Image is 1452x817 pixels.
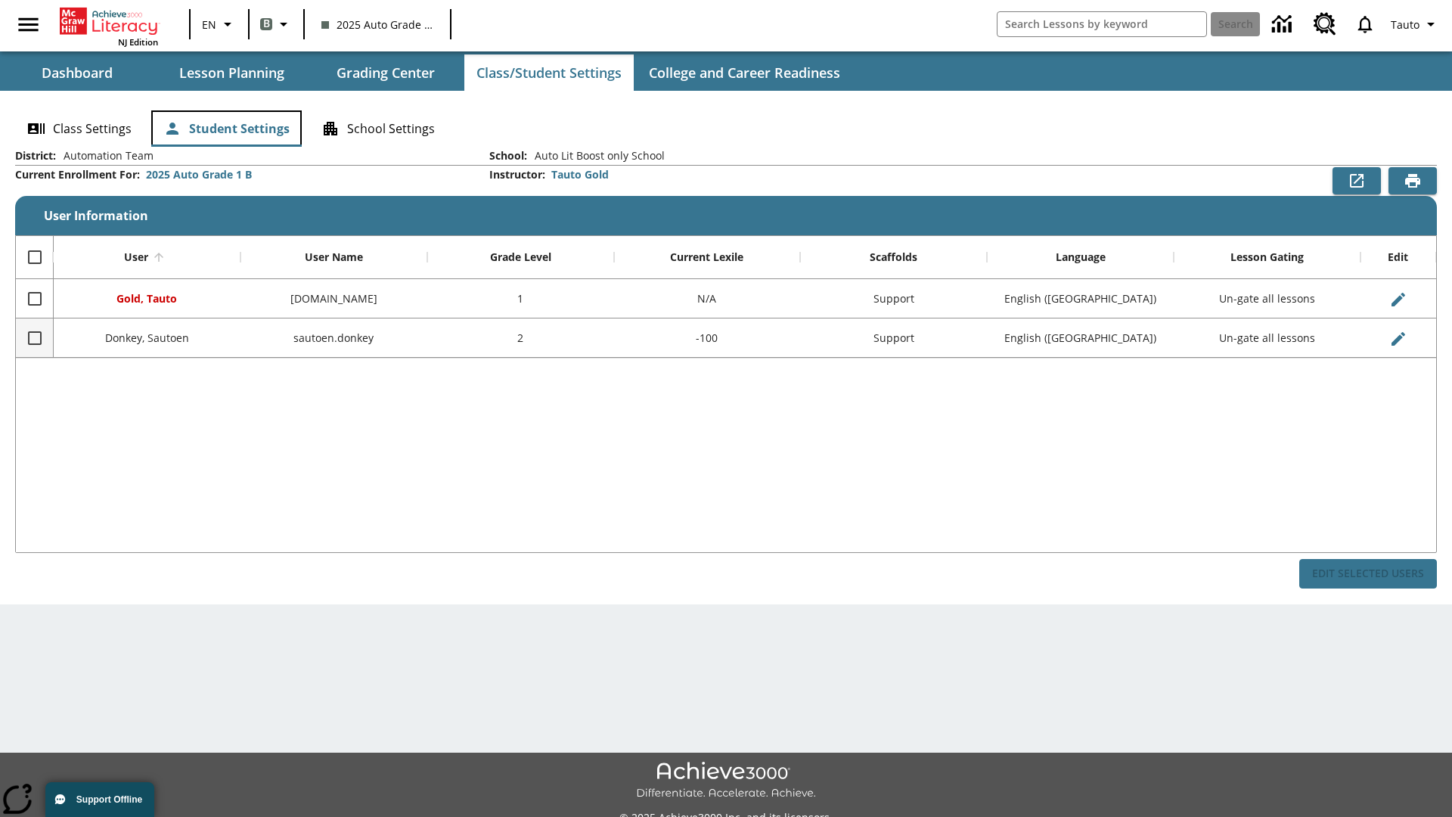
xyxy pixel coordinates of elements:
[76,794,142,805] span: Support Offline
[1383,284,1413,315] button: Edit User
[1263,4,1305,45] a: Data Center
[116,291,177,306] span: Gold, Tauto
[1383,324,1413,354] button: Edit User
[427,279,614,318] div: 1
[2,54,153,91] button: Dashboard
[124,250,148,264] div: User
[6,2,51,47] button: Open side menu
[987,318,1174,358] div: English (US)
[551,167,609,182] div: Tauto Gold
[263,14,270,33] span: B
[1174,279,1360,318] div: Un-gate all lessons
[44,207,148,224] span: User Information
[427,318,614,358] div: 2
[800,279,987,318] div: Support
[1388,167,1437,194] button: Print Preview
[195,11,244,38] button: Language: EN, Select a language
[15,110,1437,147] div: Class/Student Settings
[636,762,816,800] img: Achieve3000 Differentiate Accelerate Achieve
[800,318,987,358] div: Support
[240,318,427,358] div: sautoen.donkey
[997,12,1206,36] input: search field
[118,36,158,48] span: NJ Edition
[56,148,154,163] span: Automation Team
[105,331,189,345] span: Donkey, Sautoen
[1388,250,1408,264] div: Edit
[45,782,154,817] button: Support Offline
[146,167,252,182] div: 2025 Auto Grade 1 B
[1174,318,1360,358] div: Un-gate all lessons
[1305,4,1345,45] a: Resource Center, Will open in new tab
[614,318,801,358] div: -100
[489,169,545,182] h2: Instructor :
[254,11,299,38] button: Boost Class color is gray green. Change class color
[156,54,307,91] button: Lesson Planning
[464,54,634,91] button: Class/Student Settings
[1345,5,1385,44] a: Notifications
[15,110,144,147] button: Class Settings
[60,5,158,48] div: Home
[637,54,852,91] button: College and Career Readiness
[527,148,665,163] span: Auto Lit Boost only School
[305,250,363,264] div: User Name
[1333,167,1381,194] button: Export to CSV
[1056,250,1106,264] div: Language
[1385,11,1446,38] button: Profile/Settings
[321,17,433,33] span: 2025 Auto Grade 1 B
[15,150,56,163] h2: District :
[309,110,447,147] button: School Settings
[15,169,140,182] h2: Current Enrollment For :
[202,17,216,33] span: EN
[987,279,1174,318] div: English (US)
[240,279,427,318] div: tauto.gold
[489,150,527,163] h2: School :
[614,279,801,318] div: N/A
[490,250,551,264] div: Grade Level
[15,148,1437,589] div: User Information
[870,250,917,264] div: Scaffolds
[1230,250,1304,264] div: Lesson Gating
[151,110,302,147] button: Student Settings
[670,250,743,264] div: Current Lexile
[60,6,158,36] a: Home
[310,54,461,91] button: Grading Center
[1391,17,1419,33] span: Tauto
